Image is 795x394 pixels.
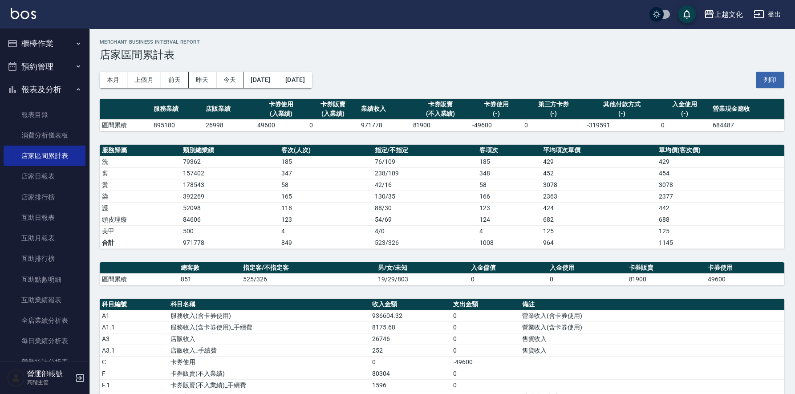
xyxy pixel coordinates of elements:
[522,119,585,131] td: 0
[472,100,519,109] div: 卡券使用
[4,78,85,101] button: 報表及分析
[657,237,784,248] td: 1145
[100,321,168,333] td: A1.1
[373,179,477,191] td: 42 / 16
[451,368,519,379] td: 0
[181,156,279,167] td: 79362
[585,119,659,131] td: -319591
[4,32,85,55] button: 櫃檯作業
[279,167,373,179] td: 347
[181,191,279,202] td: 392269
[370,310,451,321] td: 936604.32
[469,262,548,274] th: 入金儲值
[659,119,710,131] td: 0
[710,99,784,120] th: 營業現金應收
[241,273,376,285] td: 525/326
[524,100,583,109] div: 第三方卡券
[27,370,73,378] h5: 營運部帳號
[520,321,784,333] td: 營業收入(含卡券使用)
[373,225,477,237] td: 4 / 0
[370,299,451,310] th: 收入金額
[100,262,784,285] table: a dense table
[178,273,241,285] td: 851
[168,321,370,333] td: 服務收入(含卡券使用)_手續費
[181,237,279,248] td: 971778
[657,191,784,202] td: 2377
[469,273,548,285] td: 0
[472,109,519,118] div: (-)
[181,202,279,214] td: 52098
[100,39,784,45] h2: Merchant Business Interval Report
[100,156,181,167] td: 洗
[370,321,451,333] td: 8175.68
[203,119,255,131] td: 26998
[279,214,373,225] td: 123
[541,237,657,248] td: 964
[100,119,151,131] td: 區間累積
[541,156,657,167] td: 429
[657,167,784,179] td: 454
[657,214,784,225] td: 688
[100,214,181,225] td: 頭皮理療
[451,345,519,356] td: 0
[413,109,468,118] div: (不入業績)
[706,262,784,274] th: 卡券使用
[627,273,706,285] td: 81900
[541,225,657,237] td: 125
[100,145,181,156] th: 服務歸屬
[706,273,784,285] td: 49600
[257,100,304,109] div: 卡券使用
[477,179,541,191] td: 58
[541,191,657,202] td: 2363
[714,9,743,20] div: 上越文化
[168,368,370,379] td: 卡券販賣(不入業績)
[151,99,203,120] th: 服務業績
[520,299,784,310] th: 備註
[451,310,519,321] td: 0
[541,202,657,214] td: 424
[161,72,189,88] button: 前天
[100,333,168,345] td: A3
[11,8,36,19] img: Logo
[470,119,522,131] td: -49600
[373,191,477,202] td: 130 / 35
[168,379,370,391] td: 卡券販賣(不入業績)_手續費
[307,119,359,131] td: 0
[477,156,541,167] td: 185
[100,356,168,368] td: C
[678,5,696,23] button: save
[100,273,178,285] td: 區間累積
[541,179,657,191] td: 3078
[373,167,477,179] td: 238 / 109
[657,202,784,214] td: 442
[309,100,357,109] div: 卡券販賣
[151,119,203,131] td: 895180
[451,299,519,310] th: 支出金額
[376,262,469,274] th: 男/女/未知
[370,368,451,379] td: 80304
[203,99,255,120] th: 店販業績
[100,368,168,379] td: F
[181,145,279,156] th: 類別總業績
[178,262,241,274] th: 總客數
[100,72,127,88] button: 本月
[4,207,85,228] a: 互助日報表
[373,156,477,167] td: 76 / 109
[657,225,784,237] td: 125
[477,237,541,248] td: 1008
[520,345,784,356] td: 售貨收入
[541,214,657,225] td: 682
[477,214,541,225] td: 124
[4,228,85,248] a: 互助月報表
[255,119,307,131] td: 49600
[7,369,25,387] img: Person
[181,214,279,225] td: 84606
[279,191,373,202] td: 165
[4,55,85,78] button: 預約管理
[279,145,373,156] th: 客次(人次)
[587,109,657,118] div: (-)
[524,109,583,118] div: (-)
[451,321,519,333] td: 0
[477,191,541,202] td: 166
[376,273,469,285] td: 19/29/803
